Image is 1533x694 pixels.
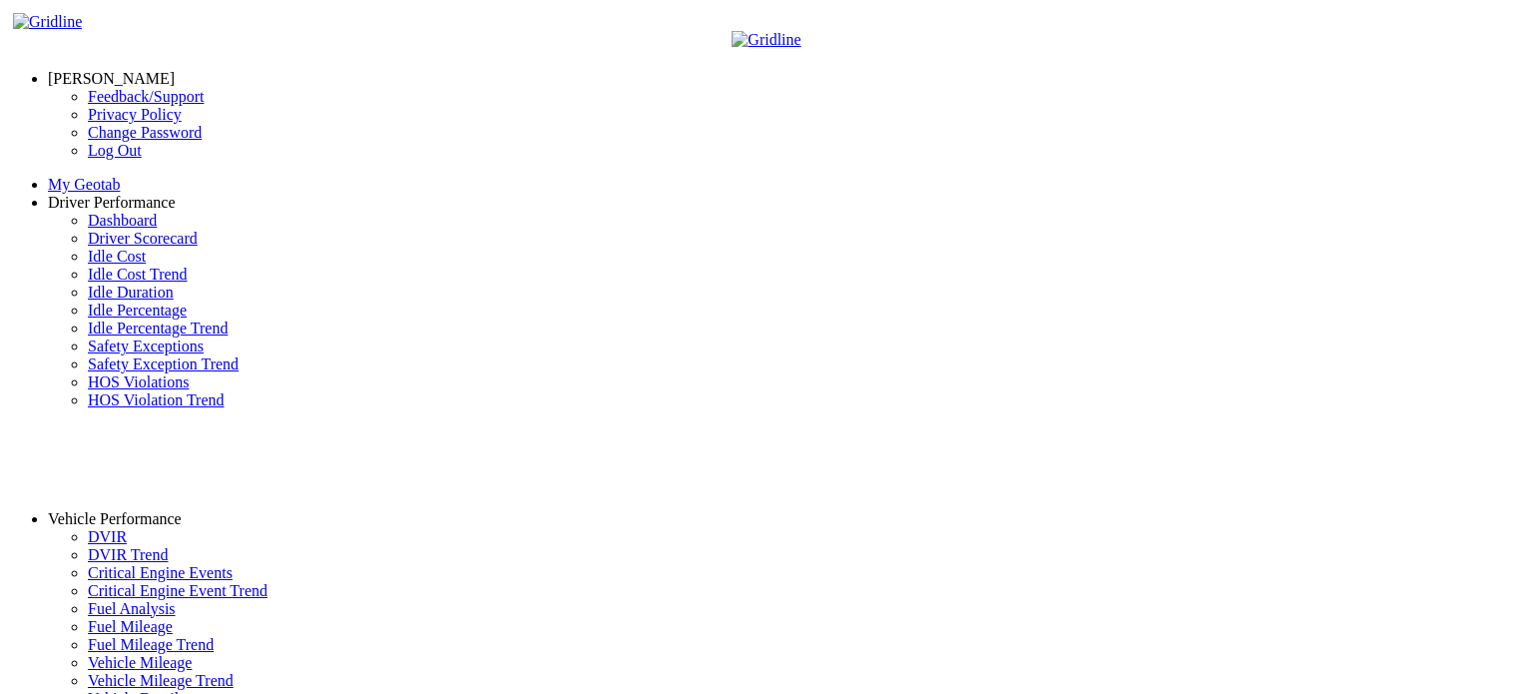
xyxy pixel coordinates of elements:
a: Vehicle Performance [48,510,182,527]
a: Fuel Analysis [88,600,176,617]
a: Fuel Mileage [88,618,173,635]
a: My Geotab [48,176,120,193]
a: DVIR [88,528,127,545]
a: Log Out [88,142,142,159]
a: Vehicle Mileage Trend [88,672,234,689]
a: Fuel Mileage Trend [88,636,214,653]
a: HOS Violation Trend [88,391,225,408]
a: Idle Cost [88,248,146,265]
a: Safety Exception Trend [88,355,239,372]
a: Driver Performance [48,194,176,211]
a: DVIR Trend [88,546,168,563]
a: Idle Cost Trend [88,266,188,283]
a: Change Password [88,124,202,141]
img: Gridline [13,13,82,31]
a: Idle Percentage [88,302,187,319]
a: Safety Exceptions [88,338,204,354]
img: Gridline [732,31,800,49]
a: Idle Percentage Trend [88,320,228,337]
a: Privacy Policy [88,106,182,123]
a: Vehicle Mileage [88,654,192,671]
a: HOS Violations [88,373,189,390]
a: Driver Scorecard [88,230,198,247]
a: [PERSON_NAME] [48,70,175,87]
a: Dashboard [88,212,157,229]
a: Idle Duration [88,284,174,301]
a: Feedback/Support [88,88,204,105]
a: Critical Engine Events [88,564,233,581]
a: Critical Engine Event Trend [88,582,267,599]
